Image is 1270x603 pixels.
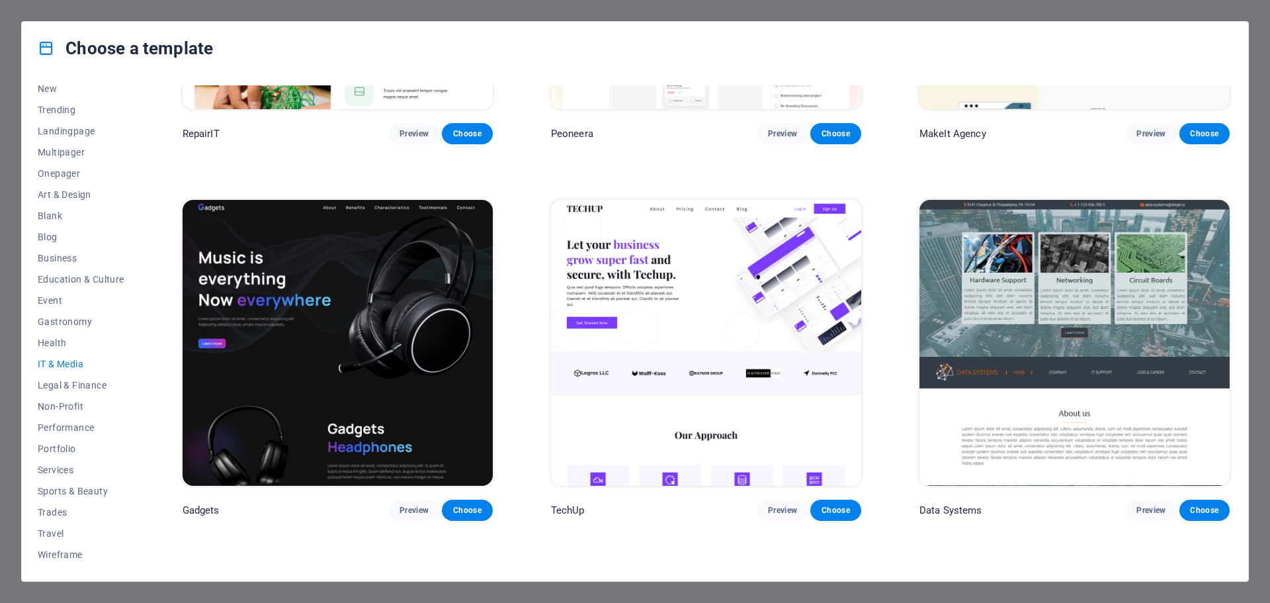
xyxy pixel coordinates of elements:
[38,38,213,59] h4: Choose a template
[442,123,492,144] button: Choose
[38,274,124,285] span: Education & Culture
[821,128,850,139] span: Choose
[38,486,124,496] span: Sports & Beauty
[38,338,124,348] span: Health
[38,401,124,412] span: Non-Profit
[38,295,124,306] span: Event
[38,147,124,158] span: Multipager
[38,443,124,454] span: Portfolio
[38,205,124,226] button: Blank
[38,528,124,539] span: Travel
[38,353,124,375] button: IT & Media
[38,549,124,560] span: Wireframe
[38,422,124,433] span: Performance
[1190,505,1219,516] span: Choose
[1179,123,1230,144] button: Choose
[38,99,124,120] button: Trending
[810,500,861,521] button: Choose
[38,544,124,565] button: Wireframe
[1136,505,1165,516] span: Preview
[38,507,124,518] span: Trades
[551,504,585,517] p: TechUp
[38,105,124,115] span: Trending
[38,248,124,269] button: Business
[38,523,124,544] button: Travel
[38,481,124,502] button: Sports & Beauty
[919,127,986,140] p: MakeIt Agency
[1136,128,1165,139] span: Preview
[38,465,124,475] span: Services
[38,359,124,369] span: IT & Media
[38,375,124,396] button: Legal & Finance
[38,142,124,163] button: Multipager
[38,253,124,263] span: Business
[400,128,429,139] span: Preview
[38,316,124,327] span: Gastronomy
[1126,500,1176,521] button: Preview
[183,504,220,517] p: Gadgets
[38,184,124,205] button: Art & Design
[452,128,482,139] span: Choose
[38,168,124,179] span: Onepager
[1126,123,1176,144] button: Preview
[183,200,493,486] img: Gadgets
[38,438,124,459] button: Portfolio
[38,210,124,221] span: Blank
[400,505,429,516] span: Preview
[810,123,861,144] button: Choose
[38,78,124,99] button: New
[38,380,124,391] span: Legal & Finance
[919,200,1230,486] img: Data Systems
[38,163,124,184] button: Onepager
[183,127,220,140] p: RepairIT
[768,505,797,516] span: Preview
[38,269,124,290] button: Education & Culture
[757,500,808,521] button: Preview
[389,500,439,521] button: Preview
[38,232,124,242] span: Blog
[38,459,124,481] button: Services
[38,502,124,523] button: Trades
[551,127,593,140] p: Peoneera
[1190,128,1219,139] span: Choose
[821,505,850,516] span: Choose
[38,332,124,353] button: Health
[551,200,861,486] img: TechUp
[452,505,482,516] span: Choose
[38,311,124,332] button: Gastronomy
[919,504,982,517] p: Data Systems
[442,500,492,521] button: Choose
[768,128,797,139] span: Preview
[389,123,439,144] button: Preview
[757,123,808,144] button: Preview
[38,189,124,200] span: Art & Design
[38,417,124,438] button: Performance
[38,126,124,136] span: Landingpage
[38,396,124,417] button: Non-Profit
[38,226,124,248] button: Blog
[38,83,124,94] span: New
[38,120,124,142] button: Landingpage
[1179,500,1230,521] button: Choose
[38,290,124,311] button: Event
